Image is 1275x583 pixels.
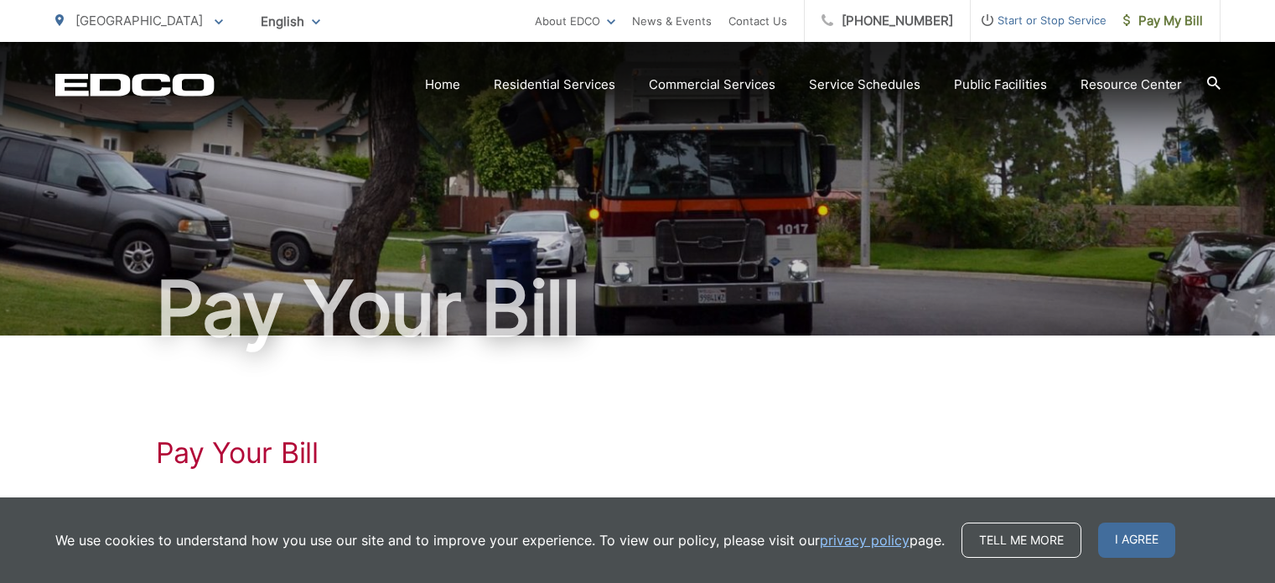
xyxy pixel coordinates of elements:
[649,75,775,95] a: Commercial Services
[1098,523,1175,558] span: I agree
[1081,75,1182,95] a: Resource Center
[494,75,615,95] a: Residential Services
[55,530,945,550] p: We use cookies to understand how you use our site and to improve your experience. To view our pol...
[156,436,1120,470] h1: Pay Your Bill
[425,75,460,95] a: Home
[632,11,712,31] a: News & Events
[55,73,215,96] a: EDCD logo. Return to the homepage.
[535,11,615,31] a: About EDCO
[954,75,1047,95] a: Public Facilities
[961,523,1081,558] a: Tell me more
[156,495,218,515] a: Click Here
[55,267,1221,351] h1: Pay Your Bill
[1123,11,1203,31] span: Pay My Bill
[75,13,203,29] span: [GEOGRAPHIC_DATA]
[809,75,920,95] a: Service Schedules
[156,495,1120,515] p: to View, Pay, and Manage Your Bill Online
[248,7,333,36] span: English
[728,11,787,31] a: Contact Us
[820,530,910,550] a: privacy policy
